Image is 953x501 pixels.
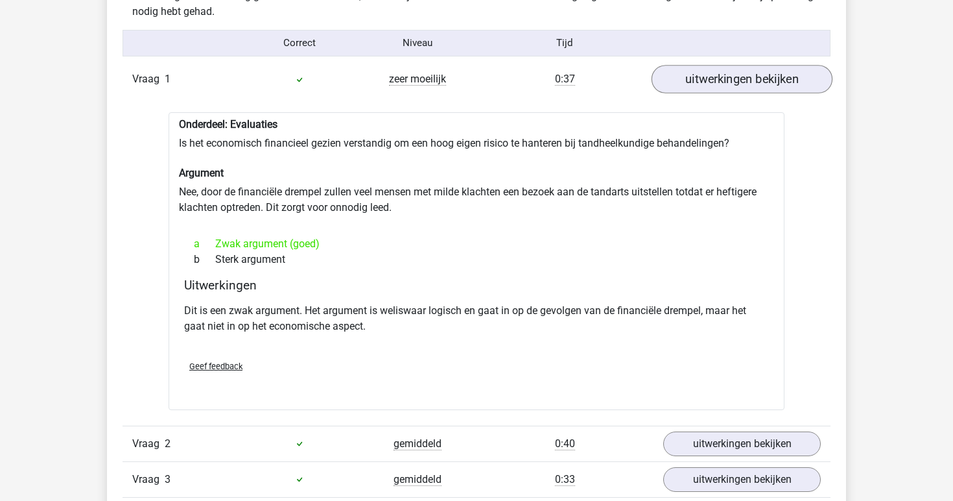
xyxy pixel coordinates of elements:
span: 0:40 [555,437,575,450]
span: gemiddeld [394,437,441,450]
a: uitwerkingen bekijken [652,65,832,93]
span: 1 [165,73,171,85]
div: Correct [241,36,359,51]
p: Dit is een zwak argument. Het argument is weliswaar logisch en gaat in op de gevolgen van de fina... [184,303,769,334]
div: Sterk argument [184,252,769,267]
span: Vraag [132,472,165,487]
span: 3 [165,473,171,485]
span: Vraag [132,71,165,87]
span: zeer moeilijk [389,73,446,86]
h4: Uitwerkingen [184,278,769,293]
span: 0:37 [555,73,575,86]
h6: Onderdeel: Evaluaties [179,118,774,130]
span: Vraag [132,436,165,452]
div: Zwak argument (goed) [184,236,769,252]
span: gemiddeld [394,473,441,486]
span: b [194,252,215,267]
a: uitwerkingen bekijken [663,432,821,456]
a: uitwerkingen bekijken [663,467,821,492]
span: 2 [165,437,171,450]
span: Geef feedback [189,361,242,371]
div: Niveau [359,36,476,51]
div: Is het economisch financieel gezien verstandig om een hoog eigen risico te hanteren bij tandheelk... [169,112,784,410]
span: a [194,236,215,252]
div: Tijd [476,36,653,51]
h6: Argument [179,167,774,179]
span: 0:33 [555,473,575,486]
